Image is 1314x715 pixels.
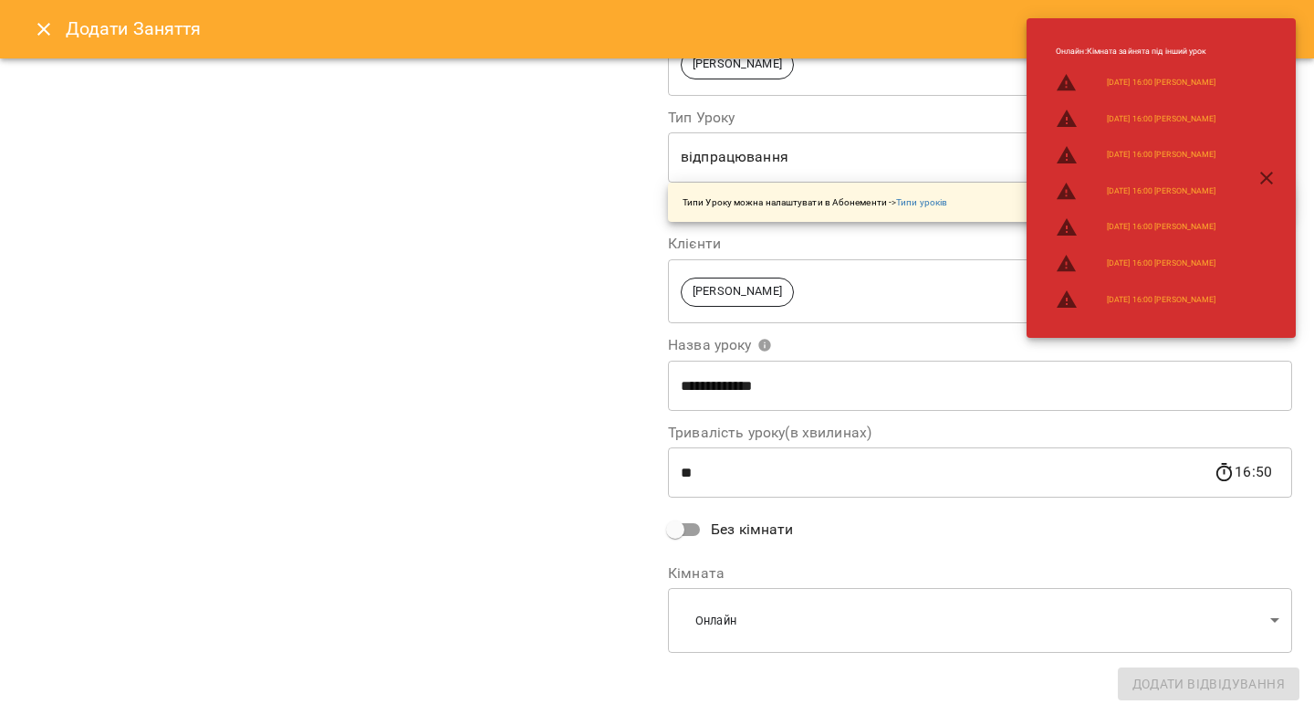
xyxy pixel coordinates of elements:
a: Типи уроків [896,197,947,207]
a: [DATE] 16:00 [PERSON_NAME] [1107,221,1215,233]
label: Клієнти [668,237,1292,251]
a: [DATE] 16:00 [PERSON_NAME] [1107,77,1215,89]
button: Close [22,7,66,51]
a: [DATE] 16:00 [PERSON_NAME] [1107,258,1215,269]
span: [PERSON_NAME] [682,283,793,300]
div: Онлайн [668,588,1292,653]
h6: Додати Заняття [66,15,1292,43]
label: Тип Уроку [668,110,1292,125]
a: [DATE] 16:00 [PERSON_NAME] [1107,185,1215,197]
label: Тривалість уроку(в хвилинах) [668,426,1292,440]
div: відпрацювання [668,132,1292,184]
li: Онлайн : Кімната зайнята під інший урок [1041,38,1230,65]
svg: Вкажіть назву уроку або виберіть клієнтів [757,338,772,352]
span: Назва уроку [668,338,772,352]
span: Онлайн [684,613,747,630]
span: [PERSON_NAME] [682,56,793,73]
div: [PERSON_NAME] [668,258,1292,323]
label: Кімната [668,566,1292,581]
span: Без кімнати [711,519,794,541]
a: [DATE] 16:00 [PERSON_NAME] [1107,294,1215,306]
p: Типи Уроку можна налаштувати в Абонементи -> [683,195,947,209]
div: [PERSON_NAME] [668,33,1292,96]
a: [DATE] 16:00 [PERSON_NAME] [1107,149,1215,161]
a: [DATE] 16:00 [PERSON_NAME] [1107,113,1215,125]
